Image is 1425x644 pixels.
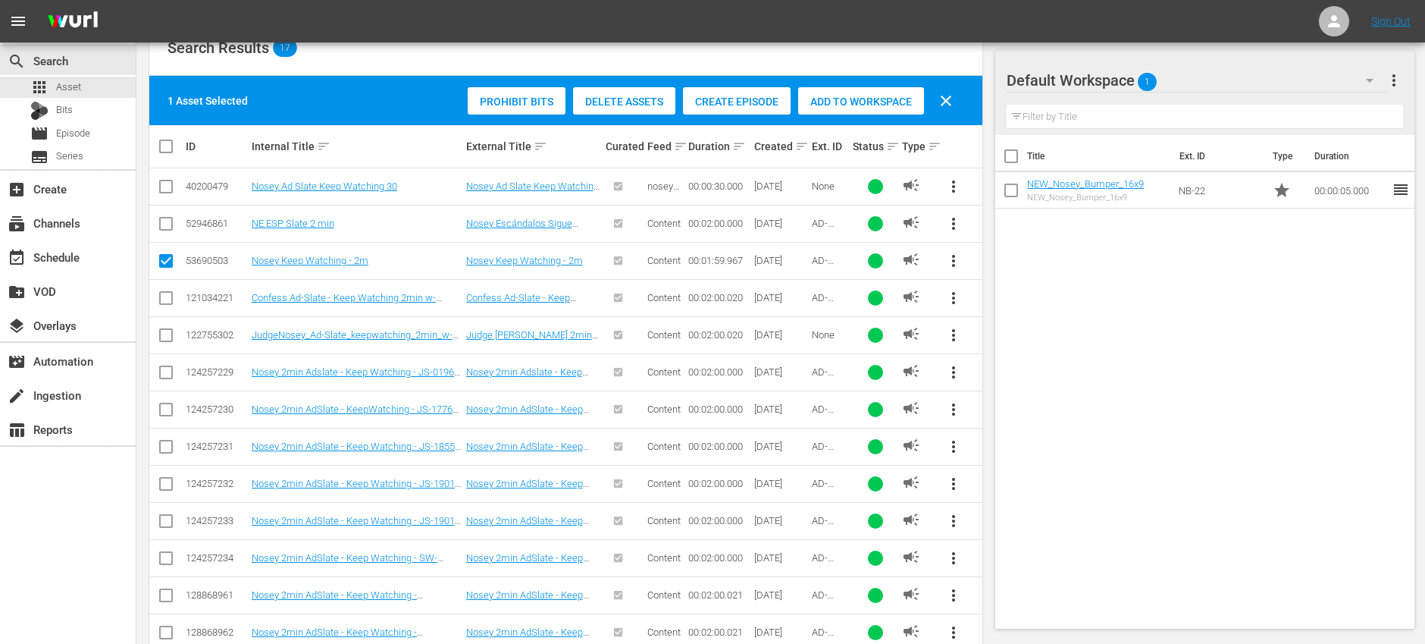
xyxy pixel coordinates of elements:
span: sort [674,140,687,153]
span: Content [647,366,681,378]
div: 124257230 [186,404,247,415]
a: Nosey Ad Slate Keep Watching 30 [466,181,600,203]
div: [DATE] [754,515,807,526]
div: Feed [647,137,684,156]
span: more_vert [944,289,963,307]
button: more_vert [935,540,972,576]
span: more_vert [944,177,963,196]
div: Type [902,137,930,156]
button: more_vert [935,466,972,502]
div: 00:00:30.000 [688,181,750,192]
span: Overlays [8,317,26,335]
span: Content [647,552,681,564]
span: sort [534,140,547,153]
a: Nosey Ad Slate Keep Watching 30 [252,181,397,192]
div: Status [853,137,897,156]
div: None [812,329,848,341]
span: more_vert [944,401,963,419]
a: Nosey 2min AdSlate - KeepWatching - JS-1776 TEST non-Roku [252,404,459,426]
span: Create [8,181,26,199]
span: AD-0129 [812,515,834,538]
button: more_vert [935,354,972,391]
div: 40200479 [186,181,247,192]
span: Content [647,478,681,489]
span: Automation [8,353,26,371]
span: Schedule [8,249,26,267]
span: more_vert [944,475,963,493]
a: Nosey 2min Adslate - Keep Watching - JS-0196, SW-17157 TEST non-Roku [466,366,600,401]
span: more_vert [944,252,963,270]
span: AD-0135 [812,589,834,612]
div: 00:02:00.000 [688,552,750,564]
span: AD [902,213,920,231]
span: AD [902,585,920,603]
span: AD [902,325,920,343]
button: more_vert [1385,62,1403,99]
span: Ingestion [8,387,26,405]
span: Content [647,589,681,601]
div: Internal Title [252,137,462,156]
a: Sign Out [1371,15,1411,27]
div: 00:02:00.000 [688,404,750,415]
span: more_vert [944,512,963,530]
button: Add to Workspace [798,87,924,115]
div: 00:02:00.020 [688,292,750,303]
span: Bits [56,102,73,118]
span: nosey content - Nosey Ad Slates [647,181,680,237]
span: more_vert [944,624,963,642]
span: AD [902,399,920,417]
div: External Title [466,137,602,156]
div: [DATE] [754,627,807,638]
span: AD-0131 [812,552,834,575]
div: 00:02:00.000 [688,218,750,229]
div: [DATE] [754,329,807,341]
div: [DATE] [754,552,807,564]
th: Type [1264,135,1305,177]
button: more_vert [935,317,972,353]
div: [DATE] [754,218,807,229]
a: Nosey 2min AdSlate - Keep Watching - JS-1855 TEST non-Roku [252,441,461,463]
span: reorder [1392,181,1410,199]
div: Default Workspace [1007,59,1387,102]
div: 00:02:00.000 [688,366,750,378]
span: Content [647,404,681,415]
div: 124257233 [186,515,247,526]
a: Confess Ad-Slate - Keep Watching 2min w-music & Coutdown [252,292,442,315]
span: Create Episode [683,96,791,108]
span: AD [902,622,920,640]
span: AD [902,176,920,194]
span: more_vert [944,215,963,233]
div: Duration [688,137,750,156]
div: 53690503 [186,255,247,266]
span: Content [647,255,681,266]
span: Episode [30,124,49,143]
div: 124257231 [186,441,247,452]
a: Nosey 2min AdSlate - Keep Watching - JS-1855 TEST non-Roku [466,441,597,475]
span: Asset [56,80,81,95]
th: Duration [1305,135,1396,177]
div: 00:02:00.000 [688,478,750,489]
a: Nosey 2min AdSlate - Keep Watching - Nosey_2min_ADSlate_JS-1795_MS-1736 - TEST non-Roku [252,589,459,624]
span: AD [902,510,920,529]
span: more_vert [944,438,963,456]
div: 00:02:00.021 [688,589,750,601]
a: Nosey Keep Watching - 2m [466,255,583,266]
td: 00:00:05.000 [1308,172,1392,209]
div: 00:02:00.021 [688,627,750,638]
a: Judge [PERSON_NAME] 2min Ad Slate w/ Music & Countdown v2 [466,329,598,363]
button: more_vert [935,243,972,279]
div: 00:02:00.000 [688,515,750,526]
span: Content [647,441,681,452]
span: AD-0128 [812,441,834,463]
span: Content [647,292,681,303]
span: sort [732,140,746,153]
span: Series [56,149,83,164]
div: Bits [30,102,49,120]
span: AD-0125 [812,292,834,315]
div: 124257229 [186,366,247,378]
img: ans4CAIJ8jUAAAAAAAAAAAAAAAAAAAAAAAAgQb4GAAAAAAAAAAAAAAAAAAAAAAAAJMjXAAAAAAAAAAAAAAAAAAAAAAAAgAT5G... [36,4,109,39]
a: Nosey 2min AdSlate - Keep Watching - JS-1901 TEST non-Roku [252,515,461,538]
div: NEW_Nosey_Bumper_16x9 [1027,193,1144,203]
span: more_vert [944,549,963,567]
button: more_vert [935,503,972,539]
